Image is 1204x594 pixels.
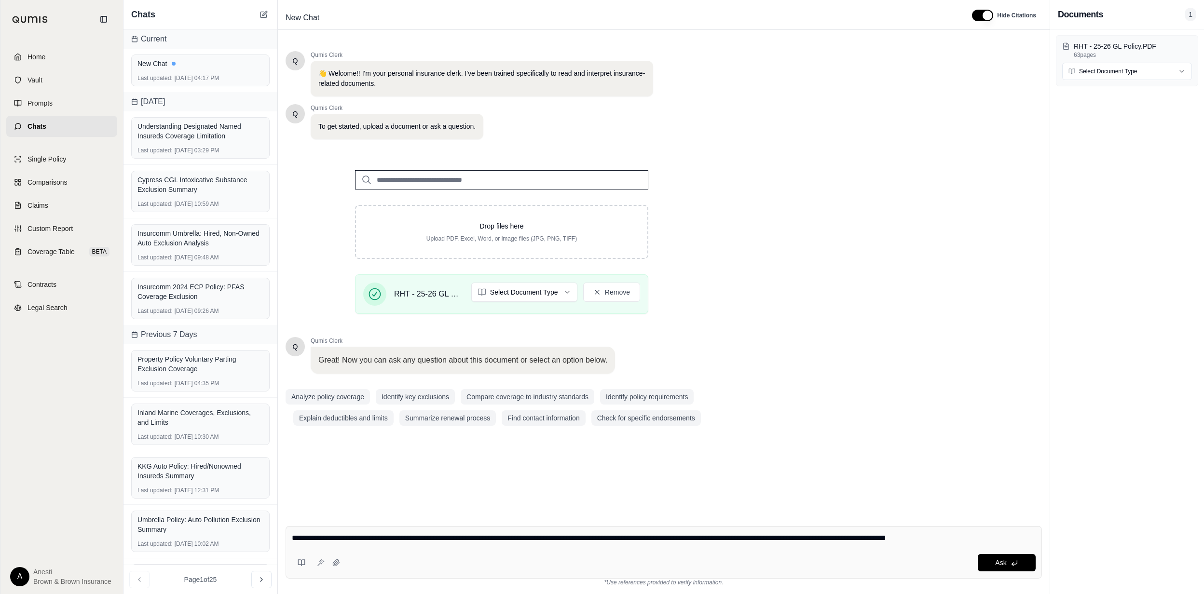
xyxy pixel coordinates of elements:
button: Ask [978,554,1036,571]
span: Contracts [27,280,56,289]
span: Home [27,52,45,62]
a: Coverage TableBETA [6,241,117,262]
div: [DATE] 10:02 AM [137,540,263,548]
div: *Use references provided to verify information. [286,579,1042,586]
div: KKG Auto Policy: Hired/Nonowned Insureds Summary [137,461,263,481]
img: Qumis Logo [12,16,48,23]
span: Last updated: [137,540,173,548]
button: Compare coverage to industry standards [461,389,594,405]
div: [DATE] [123,92,277,111]
button: Analyze policy coverage [286,389,370,405]
a: Vault [6,69,117,91]
span: Qumis Clerk [311,51,653,59]
div: Inland Marine Coverages, Exclusions, and Limits [137,408,263,427]
a: Chats [6,116,117,137]
div: New Chat [137,59,263,68]
div: [DATE] 03:29 PM [137,147,263,154]
p: 👋 Welcome!! I'm your personal insurance clerk. I've been trained specifically to read and interpr... [318,68,645,89]
div: [DATE] 09:48 AM [137,254,263,261]
span: Qumis Clerk [311,104,483,112]
div: Umbrella Policy: Auto Pollution Exclusion Summary [137,515,263,534]
div: Understanding Designated Named Insureds Coverage Limitation [137,121,263,141]
p: Drop files here [371,221,632,231]
span: Last updated: [137,433,173,441]
div: Current [123,29,277,49]
button: Collapse sidebar [96,12,111,27]
span: Comparisons [27,177,67,187]
h3: Documents [1058,8,1103,21]
span: Single Policy [27,154,66,164]
p: RHT - 25-26 GL Policy.PDF [1074,41,1192,51]
div: Previous 7 Days [123,325,277,344]
span: Chats [131,8,155,21]
a: Contracts [6,274,117,295]
div: Property Policy Voluntary Parting Exclusion Coverage [137,354,263,374]
a: Custom Report [6,218,117,239]
span: Hello [293,56,298,66]
div: A [10,567,29,586]
div: [DATE] 10:30 AM [137,433,263,441]
button: Check for specific endorsements [591,410,701,426]
span: Chats [27,121,46,131]
p: Great! Now you can ask any question about this document or select an option below. [318,354,607,366]
a: Prompts [6,93,117,114]
a: Comparisons [6,172,117,193]
span: Last updated: [137,486,173,494]
div: Insurcomm Umbrella: Hired, Non-Owned Auto Exclusion Analysis [137,229,263,248]
span: Claims [27,201,48,210]
div: Edit Title [282,10,960,26]
span: Page 1 of 25 [184,575,217,584]
span: Last updated: [137,147,173,154]
button: New Chat [258,9,270,20]
a: Single Policy [6,148,117,170]
span: Legal Search [27,303,68,312]
button: Summarize renewal process [399,410,496,426]
p: To get started, upload a document or ask a question. [318,121,476,132]
span: Last updated: [137,254,173,261]
button: Identify key exclusions [376,389,455,405]
span: Prompts [27,98,53,108]
button: Find contact information [502,410,585,426]
span: Vault [27,75,42,85]
a: Home [6,46,117,67]
button: RHT - 25-26 GL Policy.PDF63pages [1062,41,1192,59]
p: 63 pages [1074,51,1192,59]
span: Last updated: [137,200,173,208]
span: 1 [1185,8,1196,21]
span: Coverage Table [27,247,75,256]
span: Hello [293,342,298,351]
div: [DATE] 12:31 PM [137,486,263,494]
div: [DATE] 04:17 PM [137,74,263,82]
div: [DATE] 10:59 AM [137,200,263,208]
span: Last updated: [137,74,173,82]
a: Claims [6,195,117,216]
button: Remove [583,283,640,302]
span: Custom Report [27,224,73,233]
span: Qumis Clerk [311,337,615,345]
span: Last updated: [137,307,173,315]
div: Cypress CGL Intoxicative Substance Exclusion Summary [137,175,263,194]
span: Hello [293,109,298,119]
button: Identify policy requirements [600,389,694,405]
span: RHT - 25-26 GL Policy.PDF [394,288,464,300]
span: Anesti [33,567,111,577]
span: Brown & Brown Insurance [33,577,111,586]
span: New Chat [282,10,323,26]
span: Hide Citations [997,12,1036,19]
button: Explain deductibles and limits [293,410,394,426]
a: Legal Search [6,297,117,318]
span: BETA [89,247,109,256]
p: Upload PDF, Excel, Word, or image files (JPG, PNG, TIFF) [371,235,632,243]
div: Insurcomm 2024 ECP Policy: PFAS Coverage Exclusion [137,282,263,301]
span: Ask [995,559,1006,567]
span: Last updated: [137,379,173,387]
div: [DATE] 04:35 PM [137,379,263,387]
div: [DATE] 09:26 AM [137,307,263,315]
